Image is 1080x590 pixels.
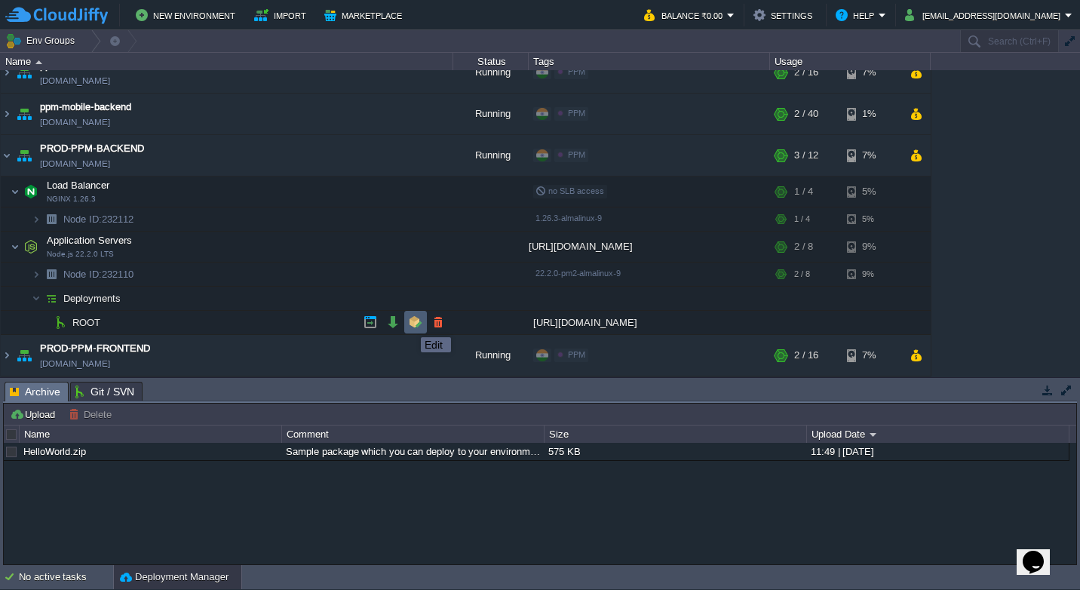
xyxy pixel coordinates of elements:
[45,180,112,191] a: Load BalancerNGINX 1.26.3
[2,53,453,70] div: Name
[529,232,770,262] div: [URL][DOMAIN_NAME]
[69,407,116,421] button: Delete
[453,335,529,376] div: Running
[136,6,240,24] button: New Environment
[794,232,813,262] div: 2 / 8
[453,94,529,134] div: Running
[32,287,41,310] img: AMDAwAAAACH5BAEAAAAALAAAAAABAAEAAAICRAEAOw==
[283,426,544,443] div: Comment
[62,268,136,281] span: 232110
[40,341,150,356] a: PROD-PPM-FRONTEND
[794,207,810,231] div: 1 / 4
[807,443,1068,460] div: 11:49 | [DATE]
[454,53,528,70] div: Status
[40,100,131,115] a: ppm-mobile-backend
[10,383,60,401] span: Archive
[5,6,108,25] img: CloudJiffy
[14,135,35,176] img: AMDAwAAAACH5BAEAAAAALAAAAAABAAEAAAICRAEAOw==
[808,426,1069,443] div: Upload Date
[794,177,813,207] div: 1 / 4
[40,115,110,130] a: [DOMAIN_NAME]
[5,30,80,51] button: Env Groups
[120,570,229,585] button: Deployment Manager
[1,335,13,376] img: AMDAwAAAACH5BAEAAAAALAAAAAABAAEAAAICRAEAOw==
[62,213,136,226] span: 232112
[14,335,35,376] img: AMDAwAAAACH5BAEAAAAALAAAAAABAAEAAAICRAEAOw==
[20,426,281,443] div: Name
[40,141,144,156] a: PROD-PPM-BACKEND
[11,177,20,207] img: AMDAwAAAACH5BAEAAAAALAAAAAABAAEAAAICRAEAOw==
[568,150,585,159] span: PPM
[254,6,311,24] button: Import
[529,53,769,70] div: Tags
[41,287,62,310] img: AMDAwAAAACH5BAEAAAAALAAAAAABAAEAAAICRAEAOw==
[62,268,136,281] a: Node ID:232110
[10,407,60,421] button: Upload
[545,443,805,460] div: 575 KB
[568,67,585,76] span: PPM
[45,234,134,247] span: Application Servers
[847,177,896,207] div: 5%
[41,311,50,334] img: AMDAwAAAACH5BAEAAAAALAAAAAABAAEAAAICRAEAOw==
[847,94,896,134] div: 1%
[50,311,71,334] img: AMDAwAAAACH5BAEAAAAALAAAAAABAAEAAAICRAEAOw==
[847,335,896,376] div: 7%
[63,214,102,225] span: Node ID:
[794,52,818,93] div: 2 / 16
[453,135,529,176] div: Running
[453,52,529,93] div: Running
[794,263,810,286] div: 2 / 8
[425,339,447,351] div: Edit
[794,335,818,376] div: 2 / 16
[35,60,42,64] img: AMDAwAAAACH5BAEAAAAALAAAAAABAAEAAAICRAEAOw==
[847,135,896,176] div: 7%
[41,263,62,286] img: AMDAwAAAACH5BAEAAAAALAAAAAABAAEAAAICRAEAOw==
[324,6,407,24] button: Marketplace
[40,356,110,371] a: [DOMAIN_NAME]
[535,214,602,223] span: 1.26.3-almalinux-9
[47,250,114,259] span: Node.js 22.2.0 LTS
[62,292,123,305] a: Deployments
[568,109,585,118] span: PPM
[41,207,62,231] img: AMDAwAAAACH5BAEAAAAALAAAAAABAAEAAAICRAEAOw==
[905,6,1065,24] button: [EMAIL_ADDRESS][DOMAIN_NAME]
[1017,530,1065,575] iframe: chat widget
[71,316,103,329] a: ROOT
[568,350,585,359] span: PPM
[11,232,20,262] img: AMDAwAAAACH5BAEAAAAALAAAAAABAAEAAAICRAEAOw==
[535,186,604,195] span: no SLB access
[282,443,543,460] div: Sample package which you can deploy to your environment. Feel free to delete and upload a package...
[847,52,896,93] div: 7%
[847,232,896,262] div: 9%
[529,311,770,334] div: [URL][DOMAIN_NAME]
[14,94,35,134] img: AMDAwAAAACH5BAEAAAAALAAAAAABAAEAAAICRAEAOw==
[1,94,13,134] img: AMDAwAAAACH5BAEAAAAALAAAAAABAAEAAAICRAEAOw==
[40,73,110,88] a: [DOMAIN_NAME]
[45,235,134,246] a: Application ServersNode.js 22.2.0 LTS
[32,207,41,231] img: AMDAwAAAACH5BAEAAAAALAAAAAABAAEAAAICRAEAOw==
[836,6,879,24] button: Help
[23,446,86,457] a: HelloWorld.zip
[644,6,727,24] button: Balance ₹0.00
[14,52,35,93] img: AMDAwAAAACH5BAEAAAAALAAAAAABAAEAAAICRAEAOw==
[847,263,896,286] div: 9%
[535,269,621,278] span: 22.2.0-pm2-almalinux-9
[545,426,806,443] div: Size
[794,135,818,176] div: 3 / 12
[1,135,13,176] img: AMDAwAAAACH5BAEAAAAALAAAAAABAAEAAAICRAEAOw==
[20,232,41,262] img: AMDAwAAAACH5BAEAAAAALAAAAAABAAEAAAICRAEAOw==
[753,6,817,24] button: Settings
[45,179,112,192] span: Load Balancer
[40,156,110,171] a: [DOMAIN_NAME]
[62,213,136,226] a: Node ID:232112
[47,195,96,204] span: NGINX 1.26.3
[75,383,134,401] span: Git / SVN
[63,269,102,280] span: Node ID:
[19,565,113,589] div: No active tasks
[20,177,41,207] img: AMDAwAAAACH5BAEAAAAALAAAAAABAAEAAAICRAEAOw==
